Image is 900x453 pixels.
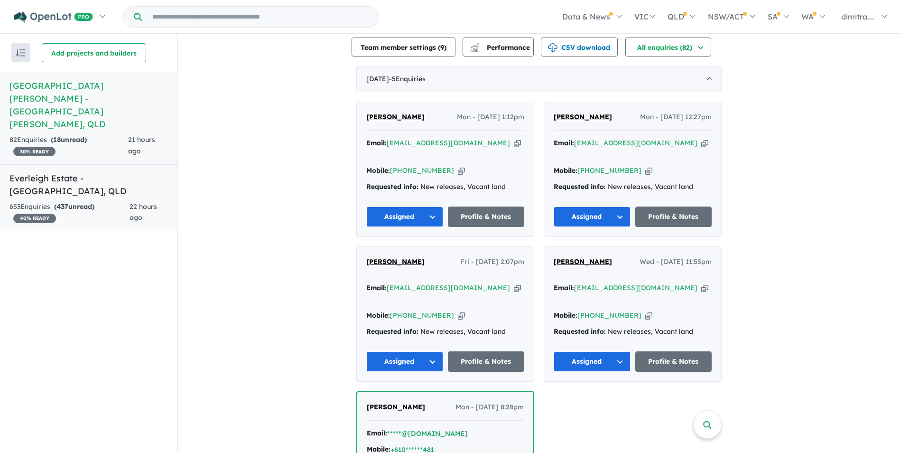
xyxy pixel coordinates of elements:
button: Assigned [554,207,631,227]
button: Copy [514,138,521,148]
img: bar-chart.svg [470,46,480,52]
a: [PHONE_NUMBER] [577,311,641,320]
a: [PERSON_NAME] [554,112,612,123]
h5: [GEOGRAPHIC_DATA][PERSON_NAME] - [GEOGRAPHIC_DATA][PERSON_NAME] , QLD [9,79,168,131]
a: [PERSON_NAME] [366,112,425,123]
strong: Requested info: [554,327,606,336]
span: 9 [440,43,444,52]
strong: Requested info: [366,182,418,191]
span: Mon - [DATE] 1:12pm [457,112,524,123]
button: Add projects and builders [42,43,146,62]
input: Try estate name, suburb, builder or developer [144,7,377,27]
strong: Mobile: [554,166,577,175]
strong: Email: [554,139,574,147]
span: 40 % READY [13,214,56,223]
div: 653 Enquir ies [9,201,130,224]
a: [PERSON_NAME] [366,256,425,268]
a: Profile & Notes [448,207,525,227]
span: [PERSON_NAME] [366,257,425,266]
button: Copy [458,166,465,176]
button: Assigned [554,351,631,372]
div: New releases, Vacant land [366,181,524,193]
span: Fri - [DATE] 2:07pm [461,256,524,268]
strong: Email: [367,429,387,437]
strong: Requested info: [554,182,606,191]
span: [PERSON_NAME] [366,113,425,121]
a: [PHONE_NUMBER] [390,311,454,320]
span: - 5 Enquir ies [389,75,426,83]
strong: Mobile: [366,311,390,320]
img: Openlot PRO Logo White [14,11,93,23]
a: [EMAIL_ADDRESS][DOMAIN_NAME] [387,139,510,147]
a: Profile & Notes [635,351,712,372]
span: 18 [53,135,61,144]
a: [PHONE_NUMBER] [577,166,641,175]
button: Assigned [366,351,443,372]
button: Copy [645,311,652,321]
button: Performance [463,38,534,57]
button: Team member settings (9) [352,38,455,57]
button: Assigned [366,207,443,227]
a: [PERSON_NAME] [367,402,425,413]
span: 437 [56,202,68,211]
strong: Requested info: [366,327,418,336]
span: Mon - [DATE] 12:27pm [640,112,712,123]
button: All enquiries (82) [625,38,711,57]
div: New releases, Vacant land [554,326,712,338]
a: [EMAIL_ADDRESS][DOMAIN_NAME] [574,283,697,292]
button: Copy [701,283,708,293]
strong: Mobile: [554,311,577,320]
button: Copy [514,283,521,293]
div: [DATE] [356,66,722,93]
div: New releases, Vacant land [366,326,524,338]
img: line-chart.svg [471,43,479,48]
span: 22 hours ago [130,202,157,222]
div: 82 Enquir ies [9,134,128,157]
strong: ( unread) [54,202,94,211]
span: [PERSON_NAME] [554,113,612,121]
h5: Everleigh Estate - [GEOGRAPHIC_DATA] , QLD [9,172,168,198]
img: sort.svg [16,49,26,57]
div: New releases, Vacant land [554,181,712,193]
a: Profile & Notes [448,351,525,372]
strong: ( unread) [51,135,87,144]
span: [PERSON_NAME] [554,257,612,266]
span: Performance [472,43,530,52]
button: Copy [458,311,465,321]
a: [PERSON_NAME] [554,256,612,268]
span: dimitra.... [841,12,875,21]
span: [PERSON_NAME] [367,403,425,411]
button: CSV download [541,38,618,57]
span: 30 % READY [13,147,56,156]
a: [EMAIL_ADDRESS][DOMAIN_NAME] [387,283,510,292]
span: 21 hours ago [128,135,155,155]
strong: Mobile: [366,166,390,175]
button: Copy [645,166,652,176]
strong: Email: [366,139,387,147]
button: Copy [701,138,708,148]
a: Profile & Notes [635,207,712,227]
a: [PHONE_NUMBER] [390,166,454,175]
a: [EMAIL_ADDRESS][DOMAIN_NAME] [574,139,697,147]
strong: Email: [366,283,387,292]
span: Wed - [DATE] 11:55pm [640,256,712,268]
img: download icon [548,43,557,53]
strong: Email: [554,283,574,292]
span: Mon - [DATE] 8:28pm [455,402,524,413]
